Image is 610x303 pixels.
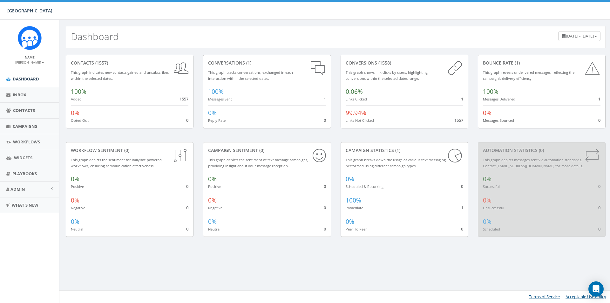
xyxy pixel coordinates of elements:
span: 0% [483,109,491,117]
small: Neutral [71,227,83,231]
span: 0 [324,226,326,232]
small: Added [71,97,82,101]
small: Messages Delivered [483,97,515,101]
span: 0 [186,205,188,210]
div: conversions [346,60,463,66]
a: Terms of Service [529,294,560,300]
span: 1 [461,96,463,102]
span: Widgets [14,155,32,161]
span: 1 [324,96,326,102]
span: 0 [598,226,600,232]
small: Reply Rate [208,118,226,123]
small: Links Clicked [346,97,367,101]
div: Open Intercom Messenger [588,281,604,297]
span: 0 [324,117,326,123]
small: Successful [483,184,500,189]
span: 100% [483,87,498,96]
span: 0% [71,196,79,204]
span: What's New [12,202,38,208]
small: Neutral [208,227,220,231]
small: [PERSON_NAME] [15,60,44,65]
span: 0 [598,205,600,210]
span: 0% [71,175,79,183]
div: Workflow Sentiment [71,147,188,154]
span: 0% [208,217,217,226]
small: Positive [71,184,84,189]
small: This graph reveals undelivered messages, reflecting the campaign's delivery efficiency. [483,70,574,81]
span: 0% [346,175,354,183]
small: Positive [208,184,221,189]
span: [DATE] - [DATE] [566,33,594,39]
span: (1557) [94,60,108,66]
small: Scheduled [483,227,500,231]
small: Scheduled & Recurring [346,184,383,189]
div: contacts [71,60,188,66]
span: 0% [483,175,491,183]
span: Workflows [13,139,40,145]
span: 100% [208,87,224,96]
span: (0) [258,147,264,153]
span: 0 [324,183,326,189]
small: Unsuccessful [483,205,504,210]
span: (1) [513,60,520,66]
span: 0% [71,217,79,226]
span: (1558) [377,60,391,66]
h2: Dashboard [71,31,119,42]
div: Automation Statistics [483,147,600,154]
span: Contacts [13,107,35,113]
span: 99.94% [346,109,366,117]
span: 0% [483,196,491,204]
a: [PERSON_NAME] [15,59,44,65]
span: 1 [598,96,600,102]
span: 0 [324,205,326,210]
span: (1) [394,147,400,153]
div: Campaign Statistics [346,147,463,154]
small: Messages Sent [208,97,232,101]
small: This graph shows link clicks by users, highlighting conversions within the selected dates range. [346,70,428,81]
span: 0 [598,117,600,123]
span: 0% [71,109,79,117]
div: conversations [208,60,326,66]
span: 0 [461,183,463,189]
span: 0% [208,175,217,183]
span: (0) [538,147,544,153]
span: 1 [461,205,463,210]
span: 0% [483,217,491,226]
small: This graph tracks conversations, exchanged in each interaction within the selected dates. [208,70,293,81]
span: Dashboard [13,76,39,82]
span: Admin [10,186,25,192]
span: 100% [346,196,361,204]
small: Name [25,55,35,59]
span: Campaigns [13,123,37,129]
a: Acceptable Use Policy [566,294,606,300]
small: Opted Out [71,118,89,123]
small: Messages Bounced [483,118,514,123]
small: This graph depicts the sentiment of text message campaigns, providing insight about your message ... [208,157,308,168]
small: This graph breaks down the usage of various text messaging performed using different campaign types. [346,157,446,168]
span: 1557 [454,117,463,123]
div: Campaign Sentiment [208,147,326,154]
span: Playbooks [12,171,37,176]
div: Bounce Rate [483,60,600,66]
span: 0 [598,183,600,189]
img: Rally_Corp_Icon.png [18,26,42,50]
span: 0 [186,117,188,123]
small: Peer To Peer [346,227,367,231]
span: (1) [245,60,251,66]
small: Negative [208,205,222,210]
span: 0% [346,217,354,226]
span: [GEOGRAPHIC_DATA] [7,8,52,14]
small: Negative [71,205,85,210]
small: This graph indicates new contacts gained and unsubscribes within the selected dates. [71,70,169,81]
span: 0% [208,196,217,204]
span: Inbox [13,92,26,98]
small: This graph depicts the sentiment for RallyBot-powered workflows, ensuring communication effective... [71,157,162,168]
span: 100% [71,87,86,96]
span: (0) [123,147,129,153]
span: 0 [461,226,463,232]
small: Links Not Clicked [346,118,374,123]
span: 0% [208,109,217,117]
span: 0.06% [346,87,363,96]
span: 1557 [180,96,188,102]
span: 0 [186,183,188,189]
